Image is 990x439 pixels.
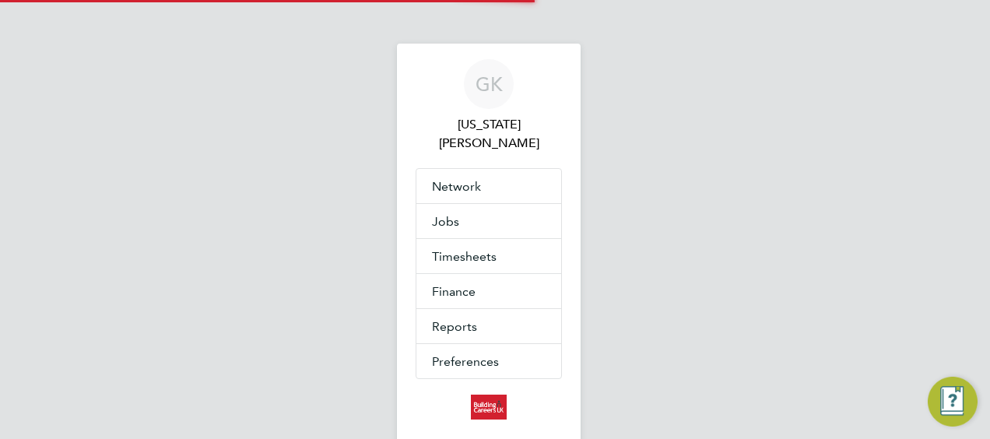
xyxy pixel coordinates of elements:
span: Reports [432,319,477,334]
button: Reports [416,309,561,343]
a: Go to home page [416,395,562,420]
span: GK [476,74,503,94]
button: Finance [416,274,561,308]
img: buildingcareersuk-logo-retina.png [471,395,506,420]
span: Timesheets [432,249,497,264]
button: Engage Resource Center [928,377,978,427]
a: GK[US_STATE][PERSON_NAME] [416,59,562,153]
button: Preferences [416,344,561,378]
button: Jobs [416,204,561,238]
span: Jobs [432,214,459,229]
span: Preferences [432,354,499,369]
span: Finance [432,284,476,299]
span: Network [432,179,481,194]
span: Georgia King [416,115,562,153]
button: Network [416,169,561,203]
button: Timesheets [416,239,561,273]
